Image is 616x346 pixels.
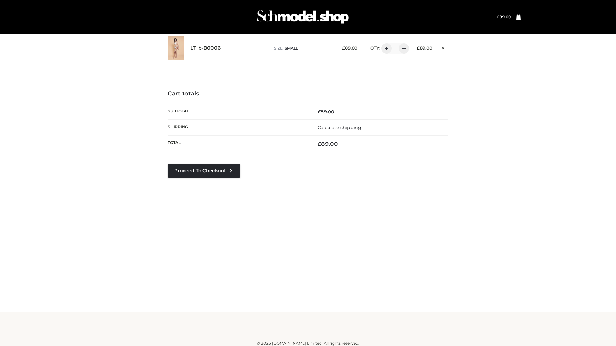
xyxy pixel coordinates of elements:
span: £ [342,45,345,51]
img: Schmodel Admin 964 [255,4,351,29]
bdi: 89.00 [318,141,338,147]
bdi: 89.00 [342,45,357,51]
th: Total [168,136,308,152]
span: SMALL [285,46,298,51]
span: £ [318,141,321,147]
div: QTY: [364,43,407,54]
h4: Cart totals [168,90,448,97]
th: Subtotal [168,104,308,119]
a: £89.00 [497,14,511,19]
p: size : [274,45,332,51]
bdi: 89.00 [497,14,511,19]
span: £ [417,45,420,51]
th: Shipping [168,119,308,135]
a: Remove this item [439,43,448,52]
bdi: 89.00 [417,45,432,51]
bdi: 89.00 [318,109,334,115]
a: Calculate shipping [318,125,361,130]
span: £ [497,14,500,19]
span: £ [318,109,321,115]
img: LT_b-B0006 - SMALL [168,36,184,60]
a: LT_b-B0006 [190,45,221,51]
a: Proceed to Checkout [168,164,240,178]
